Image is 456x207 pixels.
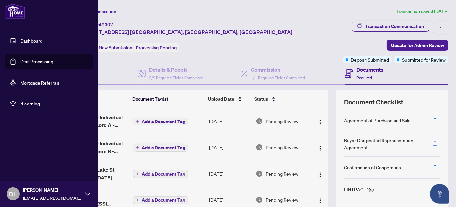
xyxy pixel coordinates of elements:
[136,146,139,149] span: plus
[133,170,188,178] button: Add a Document Tag
[252,90,310,108] th: Status
[136,198,139,202] span: plus
[251,75,305,80] span: 1/1 Required Fields Completed
[315,168,326,179] button: Logo
[23,194,82,201] span: [EMAIL_ADDRESS][DOMAIN_NAME]
[81,28,292,36] span: [STREET_ADDRESS] [GEOGRAPHIC_DATA], [GEOGRAPHIC_DATA], [GEOGRAPHIC_DATA]
[391,40,444,50] span: Update for Admin Review
[256,144,263,151] img: Document Status
[344,186,374,193] div: FINTRAC ID(s)
[206,160,253,187] td: [DATE]
[254,95,268,103] span: Status
[318,172,323,177] img: Logo
[20,59,53,65] a: Deal Processing
[133,118,188,125] button: Add a Document Tag
[352,21,429,32] button: Transaction Communication
[133,117,188,126] button: Add a Document Tag
[266,118,298,125] span: Pending Review
[318,146,323,151] img: Logo
[81,43,179,52] div: Status:
[344,164,401,171] div: Confirmation of Cooperation
[256,196,263,203] img: Document Status
[99,22,113,28] span: 49307
[365,21,424,31] div: Transaction Communication
[430,184,449,204] button: Open asap
[344,117,411,124] div: Agreement of Purchase and Sale
[356,66,383,74] h4: Documents
[315,116,326,126] button: Logo
[20,38,42,44] a: Dashboard
[99,45,177,51] span: New Submission - Processing Pending
[256,118,263,125] img: Document Status
[136,120,139,123] span: plus
[251,66,305,74] h4: Commission
[344,137,425,151] div: Buyer Designated Representation Agreement
[256,170,263,177] img: Document Status
[351,56,389,63] span: Deposit Submitted
[142,198,185,202] span: Add a Document Tag
[387,40,448,51] button: Update for Admin Review
[136,172,139,176] span: plus
[20,80,59,85] a: Mortgage Referrals
[142,119,185,124] span: Add a Document Tag
[9,189,17,198] span: DL
[23,186,82,194] span: [PERSON_NAME]
[5,3,25,19] img: logo
[133,170,188,178] button: Add a Document Tag
[344,98,403,107] span: Document Checklist
[206,108,253,134] td: [DATE]
[266,144,298,151] span: Pending Review
[438,25,443,30] span: ellipsis
[315,195,326,205] button: Logo
[133,196,188,204] button: Add a Document Tag
[130,90,205,108] th: Document Tag(s)
[318,198,323,203] img: Logo
[149,75,203,80] span: 2/2 Required Fields Completed
[133,144,188,152] button: Add a Document Tag
[20,100,88,107] span: rLearning
[149,66,203,74] h4: Details & People
[206,134,253,160] td: [DATE]
[81,9,116,15] span: View Transaction
[208,95,234,103] span: Upload Date
[266,170,298,177] span: Pending Review
[356,75,372,80] span: Required
[205,90,252,108] th: Upload Date
[402,56,446,63] span: Submitted for Review
[315,142,326,153] button: Logo
[133,143,188,152] button: Add a Document Tag
[266,196,298,203] span: Pending Review
[142,145,185,150] span: Add a Document Tag
[318,120,323,125] img: Logo
[142,172,185,176] span: Add a Document Tag
[396,8,448,15] article: Transaction saved [DATE]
